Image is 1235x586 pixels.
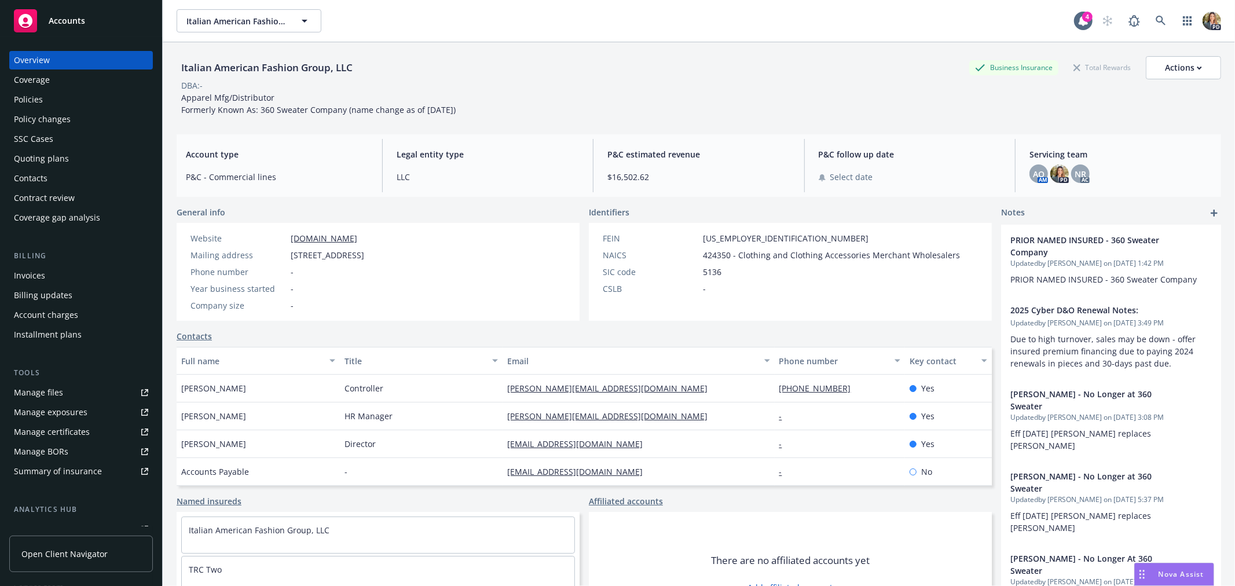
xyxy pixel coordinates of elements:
img: photo [1050,164,1069,183]
span: 2025 Cyber D&O Renewal Notes: [1010,304,1182,316]
span: Due to high turnover, sales may be down - offer insured premium financing due to paying 2024 rene... [1010,334,1198,369]
span: [PERSON_NAME] [181,382,246,394]
div: Overview [14,51,50,69]
span: [PERSON_NAME] - No Longer at 360 Sweater [1010,470,1182,495]
span: Apparel Mfg/Distributor Formerly Known As: 360 Sweater Company (name change as of [DATE]) [181,92,456,115]
a: SSC Cases [9,130,153,148]
span: Updated by [PERSON_NAME] on [DATE] 3:08 PM [1010,412,1212,423]
span: Controller [345,382,383,394]
span: P&C estimated revenue [607,148,790,160]
span: NR [1075,168,1086,180]
a: Policies [9,90,153,109]
span: Director [345,438,376,450]
div: Policy changes [14,110,71,129]
a: Named insureds [177,495,241,507]
span: P&C - Commercial lines [186,171,368,183]
span: Select date [830,171,873,183]
div: Analytics hub [9,504,153,515]
span: Nova Assist [1159,569,1204,579]
button: Title [340,347,503,375]
span: Italian American Fashion Group, LLC [186,15,287,27]
a: [DOMAIN_NAME] [291,233,357,244]
span: Yes [921,410,935,422]
div: Tools [9,367,153,379]
div: Email [507,355,757,367]
a: - [779,438,791,449]
a: Account charges [9,306,153,324]
a: [PHONE_NUMBER] [779,383,860,394]
span: [PERSON_NAME] [181,410,246,422]
a: Overview [9,51,153,69]
span: - [345,466,347,478]
div: Actions [1165,57,1202,79]
a: Switch app [1176,9,1199,32]
div: Policies [14,90,43,109]
a: [PERSON_NAME][EMAIL_ADDRESS][DOMAIN_NAME] [507,411,717,422]
div: Italian American Fashion Group, LLC [177,60,357,75]
button: Actions [1146,56,1221,79]
div: PRIOR NAMED INSURED - 360 Sweater CompanyUpdatedby [PERSON_NAME] on [DATE] 1:42 PMPRIOR NAMED INS... [1001,225,1221,295]
div: 4 [1082,12,1093,22]
a: Manage exposures [9,403,153,422]
a: Accounts [9,5,153,37]
span: Eff [DATE] [PERSON_NAME] replaces [PERSON_NAME] [1010,428,1153,451]
div: Phone number [190,266,286,278]
span: Updated by [PERSON_NAME] on [DATE] 1:42 PM [1010,258,1212,269]
div: CSLB [603,283,698,295]
span: P&C follow up date [819,148,1001,160]
a: Invoices [9,266,153,285]
div: Coverage gap analysis [14,208,100,227]
a: Coverage [9,71,153,89]
span: PRIOR NAMED INSURED - 360 Sweater Company [1010,274,1197,285]
div: Business Insurance [969,60,1058,75]
div: [PERSON_NAME] - No Longer at 360 SweaterUpdatedby [PERSON_NAME] on [DATE] 3:08 PMEff [DATE] [PERS... [1001,379,1221,461]
span: - [291,299,294,312]
a: [EMAIL_ADDRESS][DOMAIN_NAME] [507,466,652,477]
span: Account type [186,148,368,160]
span: [PERSON_NAME] - No Longer at 360 Sweater [1010,388,1182,412]
button: Full name [177,347,340,375]
span: PRIOR NAMED INSURED - 360 Sweater Company [1010,234,1182,258]
button: Nova Assist [1134,563,1214,586]
div: Coverage [14,71,50,89]
a: Start snowing [1096,9,1119,32]
a: Italian American Fashion Group, LLC [189,525,329,536]
a: Policy changes [9,110,153,129]
span: There are no affiliated accounts yet [711,554,870,567]
span: - [291,266,294,278]
a: add [1207,206,1221,220]
a: - [779,466,791,477]
a: TRC Two [189,564,222,575]
span: Updated by [PERSON_NAME] on [DATE] 3:49 PM [1010,318,1212,328]
div: Loss summary generator [14,520,110,539]
span: AO [1033,168,1045,180]
span: [PERSON_NAME] [181,438,246,450]
div: Company size [190,299,286,312]
div: Billing updates [14,286,72,305]
a: Contract review [9,189,153,207]
a: Contacts [9,169,153,188]
div: Billing [9,250,153,262]
div: NAICS [603,249,698,261]
span: Eff [DATE] [PERSON_NAME] replaces [PERSON_NAME] [1010,510,1153,533]
div: Mailing address [190,249,286,261]
a: Installment plans [9,325,153,344]
div: Contract review [14,189,75,207]
div: 2025 Cyber D&O Renewal Notes:Updatedby [PERSON_NAME] on [DATE] 3:49 PMDue to high turnover, sales... [1001,295,1221,379]
span: [PERSON_NAME] - No Longer At 360 Sweater [1010,552,1182,577]
a: Summary of insurance [9,462,153,481]
a: Affiliated accounts [589,495,663,507]
div: Title [345,355,486,367]
span: General info [177,206,225,218]
a: Search [1149,9,1172,32]
div: Phone number [779,355,888,367]
a: Coverage gap analysis [9,208,153,227]
span: 5136 [703,266,721,278]
a: Manage files [9,383,153,402]
div: Summary of insurance [14,462,102,481]
span: Identifiers [589,206,629,218]
span: LLC [397,171,579,183]
span: Accounts [49,16,85,25]
a: - [779,411,791,422]
a: Contacts [177,330,212,342]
